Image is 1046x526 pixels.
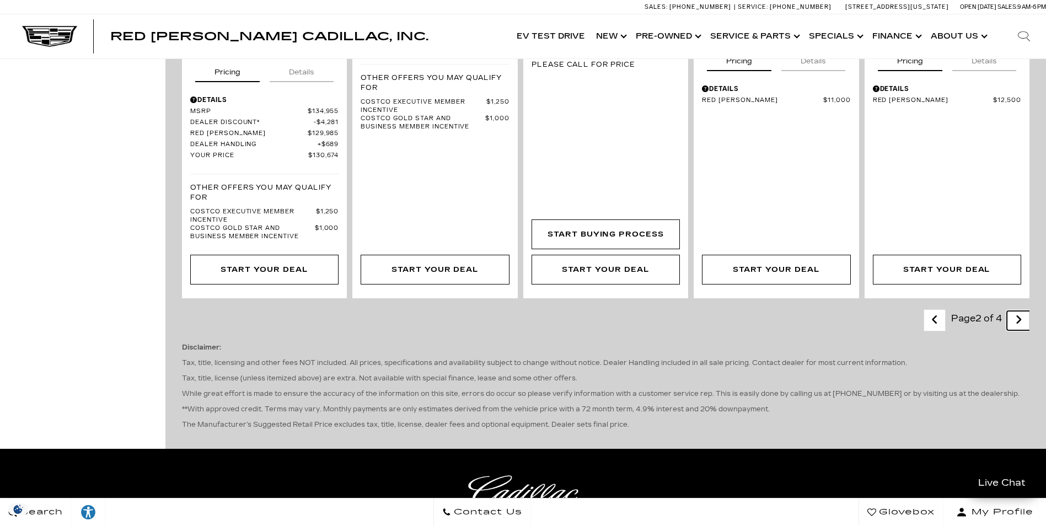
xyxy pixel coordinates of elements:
img: Cadillac Light Heritage Logo [468,475,578,504]
div: Pricing Details - Pre-Owned 2015 Subaru Legacy 2.5i [873,84,1021,94]
a: Start Your Deal [361,255,509,285]
span: $689 [318,141,339,149]
span: [PHONE_NUMBER] [669,3,731,10]
span: Red [PERSON_NAME] [702,96,823,105]
span: 9 AM-6 PM [1017,3,1046,10]
a: [STREET_ADDRESS][US_STATE] [845,3,949,10]
span: Costco Executive Member Incentive [361,98,486,115]
div: undefined - Pre-Owned 2015 Subaru Legacy 2.5i [873,255,1021,285]
button: pricing tab [707,47,771,71]
p: Other Offers You May Qualify For [190,183,339,202]
a: Specials [803,14,867,58]
span: Red [PERSON_NAME] Cadillac, Inc. [110,30,428,43]
a: Your Price $130,674 [190,152,339,160]
a: Red [PERSON_NAME] $129,985 [190,130,339,138]
span: Red [PERSON_NAME] [873,96,994,105]
a: Start Your Deal [532,255,680,285]
p: While great effort is made to ensure the accuracy of the information on this site, errors do occu... [182,389,1029,399]
a: Costco Executive Member Incentive $1,250 [361,98,509,115]
span: Sales: [997,3,1017,10]
div: undefined - New 2025 Cadillac ESCALADE IQ Sport 1 [190,255,339,285]
span: MSRP [190,108,308,116]
a: next page [1007,311,1031,330]
span: Dealer Discount* [190,119,314,127]
span: $1,000 [485,115,509,131]
a: Costco Gold Star and Business Member Incentive $1,000 [361,115,509,131]
span: Open [DATE] [960,3,996,10]
a: EV Test Drive [511,14,591,58]
a: Cadillac Light Heritage Logo [168,475,879,504]
div: Page 2 of 4 [946,309,1007,331]
a: Dealer Handling $689 [190,141,339,149]
span: Contact Us [451,504,522,520]
a: MSRP $134,955 [190,108,339,116]
a: Costco Executive Member Incentive $1,250 [190,208,339,224]
img: Cadillac Dark Logo with Cadillac White Text [22,26,77,47]
span: Live Chat [973,476,1031,489]
a: Dealer Discount* $4,281 [190,119,339,127]
span: $4,281 [314,119,339,127]
span: My Profile [967,504,1033,520]
div: undefined - Pre-Owned 2014 Cadillac SRX Premium Collection [532,255,680,285]
span: $1,250 [486,98,509,115]
span: $130,674 [308,152,339,160]
p: **With approved credit. Terms may vary. Monthly payments are only estimates derived from the vehi... [182,404,1029,414]
a: Service: [PHONE_NUMBER] [734,4,834,10]
p: Tax, title, licensing and other fees NOT included. All prices, specifications and availability su... [182,358,1029,368]
span: Service: [738,3,768,10]
a: About Us [925,14,991,58]
span: $11,000 [823,96,851,105]
span: $12,500 [993,96,1021,105]
a: Start Your Deal [190,255,339,285]
div: undefined - New 2025 Cadillac ESCALADE IQ Sport 2 [361,255,509,285]
a: New [591,14,630,58]
div: Pricing Details - Pre-Owned 2014 Audi A4 Premium Plus [702,84,850,94]
p: Other Offers You May Qualify For [361,73,509,93]
span: Costco Executive Member Incentive [190,208,316,224]
span: Please call for price [532,61,635,68]
p: Tax, title, license (unless itemized above) are extra. Not available with special finance, lease ... [182,373,1029,383]
a: Red [PERSON_NAME] $12,500 [873,96,1021,105]
a: Start Your Deal [873,255,1021,285]
span: Red [PERSON_NAME] [190,130,308,138]
a: Pre-Owned [630,14,705,58]
a: Red [PERSON_NAME] $11,000 [702,96,850,105]
span: Sales: [645,3,668,10]
span: $1,250 [316,208,339,224]
div: Search [1002,14,1046,58]
a: Sales: [PHONE_NUMBER] [645,4,734,10]
a: Service & Parts [705,14,803,58]
a: Start Your Deal [702,255,850,285]
span: Your Price [190,152,308,160]
span: Glovebox [876,504,935,520]
span: Costco Gold Star and Business Member Incentive [190,224,315,241]
span: $129,985 [308,130,339,138]
a: Glovebox [859,498,943,526]
button: details tab [270,58,334,82]
a: Explore your accessibility options [72,498,105,526]
div: Start Buying Process [548,228,664,240]
button: details tab [952,47,1016,71]
a: Red [PERSON_NAME] Cadillac, Inc. [110,31,428,42]
button: pricing tab [195,58,260,82]
span: Search [17,504,63,520]
div: Pricing Details - New 2025 Cadillac ESCALADE IQ Sport 1 [190,95,339,105]
span: $1,000 [315,224,339,241]
div: Start Buying Process [532,219,680,249]
span: Dealer Handling [190,141,318,149]
span: Costco Gold Star and Business Member Incentive [361,115,485,131]
section: Click to Open Cookie Consent Modal [6,503,31,515]
a: Live Chat [966,470,1038,496]
button: Open user profile menu [943,498,1046,526]
div: undefined - Pre-Owned 2014 Audi A4 Premium Plus [702,255,850,285]
a: Contact Us [433,498,531,526]
strong: Disclaimer: [182,343,221,351]
span: $134,955 [308,108,339,116]
a: Finance [867,14,925,58]
img: Opt-Out Icon [6,503,31,515]
span: [PHONE_NUMBER] [770,3,832,10]
button: pricing tab [878,47,942,71]
button: details tab [781,47,845,71]
div: Explore your accessibility options [72,504,105,520]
